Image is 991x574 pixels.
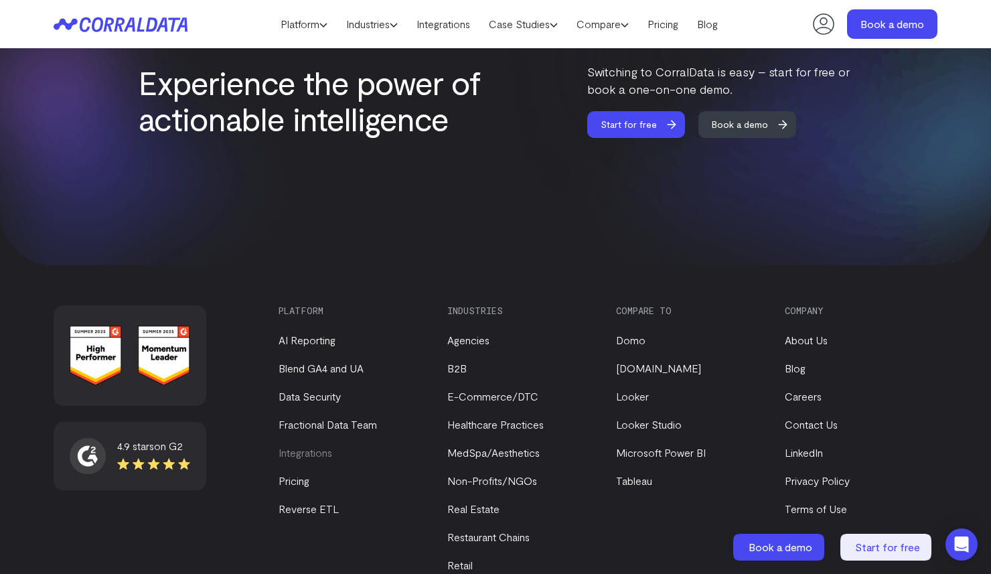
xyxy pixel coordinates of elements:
[616,362,701,374] a: [DOMAIN_NAME]
[733,534,827,561] a: Book a demo
[785,418,838,431] a: Contact Us
[616,305,762,316] h3: Compare to
[616,446,706,459] a: Microsoft Power BI
[698,111,808,138] a: Book a demo
[698,111,781,138] span: Book a demo
[337,14,407,34] a: Industries
[567,14,638,34] a: Compare
[847,9,937,39] a: Book a demo
[785,305,931,316] h3: Company
[447,502,500,515] a: Real Estate
[279,305,425,316] h3: Platform
[447,474,537,487] a: Non-Profits/NGOs
[587,63,852,98] p: Switching to CorralData is easy – start for free or book a one-on-one demo.
[785,446,823,459] a: LinkedIn
[855,541,920,553] span: Start for free
[271,14,337,34] a: Platform
[447,362,467,374] a: B2B
[785,390,822,403] a: Careers
[587,111,670,138] span: Start for free
[447,446,540,459] a: MedSpa/Aesthetics
[785,502,847,515] a: Terms of Use
[749,541,812,553] span: Book a demo
[154,439,183,452] span: on G2
[945,528,978,561] div: Open Intercom Messenger
[447,390,538,403] a: E-Commerce/DTC
[447,334,489,346] a: Agencies
[785,334,828,346] a: About Us
[447,305,593,316] h3: Industries
[279,334,335,346] a: AI Reporting
[407,14,479,34] a: Integrations
[279,390,341,403] a: Data Security
[70,438,190,474] a: 4.9 starson G2
[616,474,652,487] a: Tableau
[638,14,688,34] a: Pricing
[616,418,682,431] a: Looker Studio
[447,559,473,571] a: Retail
[279,362,364,374] a: Blend GA4 and UA
[785,362,806,374] a: Blog
[479,14,567,34] a: Case Studies
[279,418,377,431] a: Fractional Data Team
[279,502,339,515] a: Reverse ETL
[840,534,934,561] a: Start for free
[688,14,727,34] a: Blog
[785,474,850,487] a: Privacy Policy
[616,390,649,403] a: Looker
[616,334,645,346] a: Domo
[139,64,493,137] h2: Experience the power of actionable intelligence
[447,530,530,543] a: Restaurant Chains
[587,111,697,138] a: Start for free
[117,438,190,454] div: 4.9 stars
[279,474,309,487] a: Pricing
[279,446,332,459] a: Integrations
[447,418,544,431] a: Healthcare Practices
